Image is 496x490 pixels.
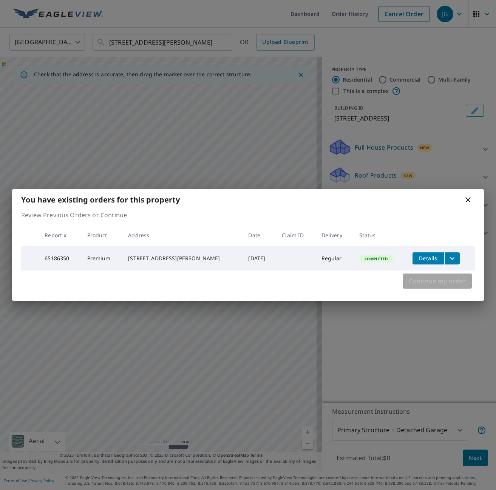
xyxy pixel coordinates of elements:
th: Delivery [315,224,354,246]
th: Address [122,224,242,246]
th: Date [242,224,276,246]
th: Product [81,224,122,246]
td: [DATE] [242,246,276,271]
span: Details [417,255,440,262]
td: Premium [81,246,122,271]
span: Completed [360,256,392,261]
b: You have existing orders for this property [21,195,180,205]
p: Review Previous Orders or Continue [21,210,475,219]
td: Regular [315,246,354,271]
button: Continue my order [403,274,472,289]
button: filesDropdownBtn-65186350 [444,252,460,264]
span: Continue my order [409,276,466,286]
th: Claim ID [276,224,315,246]
th: Status [353,224,406,246]
div: [STREET_ADDRESS][PERSON_NAME] [128,255,236,262]
th: Report # [39,224,81,246]
td: 65186350 [39,246,81,271]
button: detailsBtn-65186350 [413,252,444,264]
